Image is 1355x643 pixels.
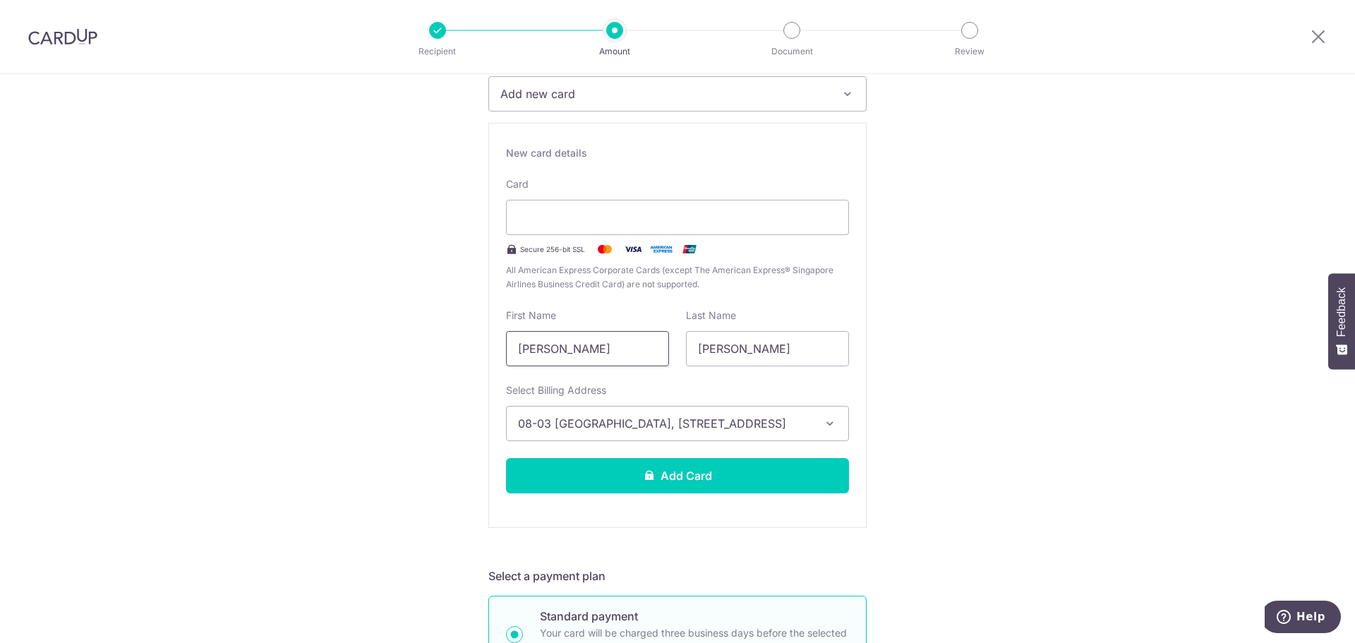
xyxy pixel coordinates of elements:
[591,241,619,258] img: Mastercard
[506,146,849,160] div: New card details
[740,44,844,59] p: Document
[917,44,1022,59] p: Review
[520,244,585,255] span: Secure 256-bit SSL
[506,263,849,292] span: All American Express Corporate Cards (except The American Express® Singapore Airlines Business Cr...
[647,241,675,258] img: .alt.amex
[518,209,837,226] iframe: Secure card payment input frame
[675,241,704,258] img: .alt.unionpay
[506,458,849,493] button: Add Card
[686,308,736,323] label: Last Name
[686,331,849,366] input: Cardholder Last Name
[562,44,667,59] p: Amount
[488,567,867,584] h5: Select a payment plan
[28,28,97,45] img: CardUp
[488,76,867,112] button: Add new card
[1265,601,1341,636] iframe: Opens a widget where you can find more information
[506,308,556,323] label: First Name
[518,415,812,432] span: 08-03 [GEOGRAPHIC_DATA], [STREET_ADDRESS]
[619,241,647,258] img: Visa
[506,331,669,366] input: Cardholder First Name
[506,406,849,441] button: 08-03 [GEOGRAPHIC_DATA], [STREET_ADDRESS]
[506,177,529,191] label: Card
[500,85,829,102] span: Add new card
[1328,273,1355,369] button: Feedback - Show survey
[1335,287,1348,337] span: Feedback
[540,608,849,625] p: Standard payment
[385,44,490,59] p: Recipient
[506,383,606,397] label: Select Billing Address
